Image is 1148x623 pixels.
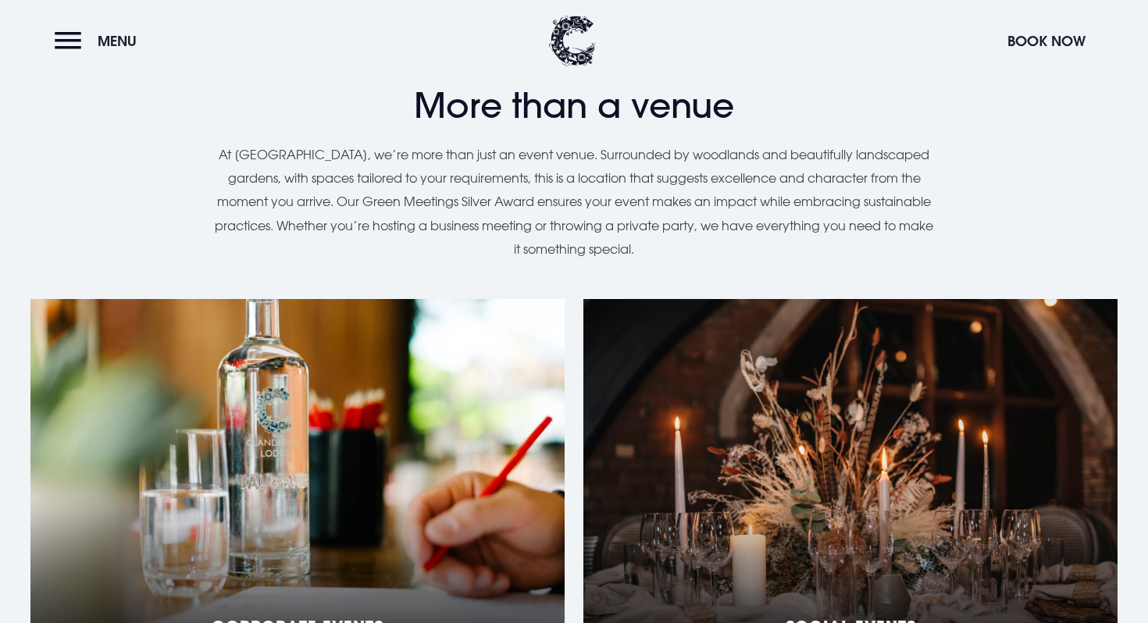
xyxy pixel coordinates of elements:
img: Clandeboye Lodge [549,16,596,66]
p: At [GEOGRAPHIC_DATA], we’re more than just an event venue. Surrounded by woodlands and beautifull... [215,143,933,262]
button: Book Now [1000,24,1093,58]
button: Menu [55,24,144,58]
h2: More than a venue [215,55,933,126]
span: Menu [98,32,137,50]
